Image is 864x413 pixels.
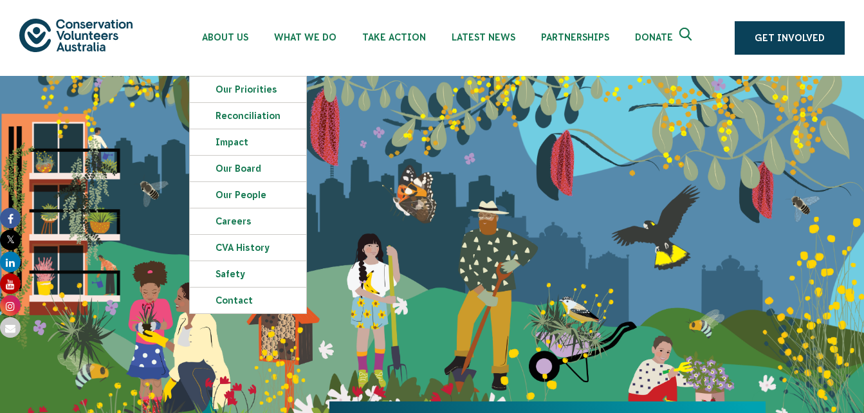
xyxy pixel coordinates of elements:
button: Expand search box Close search box [672,23,703,53]
span: Expand search box [679,28,695,48]
a: Our Priorities [190,77,306,102]
a: Get Involved [735,21,845,55]
span: Donate [635,32,673,42]
a: Our People [190,182,306,208]
span: Partnerships [541,32,609,42]
a: Careers [190,208,306,234]
a: Safety [190,261,306,287]
span: About Us [202,32,248,42]
a: CVA history [190,235,306,261]
a: Reconciliation [190,103,306,129]
a: Contact [190,288,306,313]
span: Take Action [362,32,426,42]
img: logo.svg [19,19,133,51]
a: Impact [190,129,306,155]
span: Latest News [452,32,515,42]
a: Our Board [190,156,306,181]
span: What We Do [274,32,336,42]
